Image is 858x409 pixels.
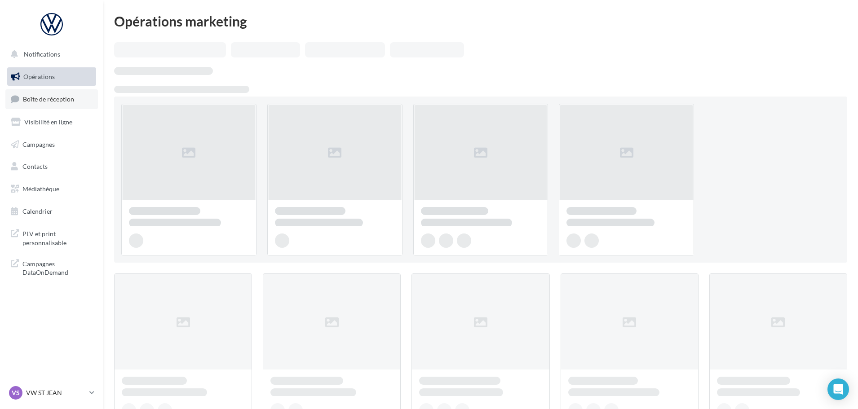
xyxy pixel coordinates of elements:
span: Campagnes [22,140,55,148]
a: Calendrier [5,202,98,221]
span: Opérations [23,73,55,80]
button: Notifications [5,45,94,64]
span: Contacts [22,163,48,170]
div: Opérations marketing [114,14,847,28]
a: Médiathèque [5,180,98,198]
a: PLV et print personnalisable [5,224,98,251]
a: Visibilité en ligne [5,113,98,132]
span: VS [12,388,20,397]
span: Médiathèque [22,185,59,193]
a: Boîte de réception [5,89,98,109]
span: Calendrier [22,207,53,215]
span: PLV et print personnalisable [22,228,93,247]
span: Boîte de réception [23,95,74,103]
a: Contacts [5,157,98,176]
span: Notifications [24,50,60,58]
a: Opérations [5,67,98,86]
a: VS VW ST JEAN [7,384,96,401]
a: Campagnes [5,135,98,154]
p: VW ST JEAN [26,388,86,397]
div: Open Intercom Messenger [827,378,849,400]
span: Campagnes DataOnDemand [22,258,93,277]
span: Visibilité en ligne [24,118,72,126]
a: Campagnes DataOnDemand [5,254,98,281]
